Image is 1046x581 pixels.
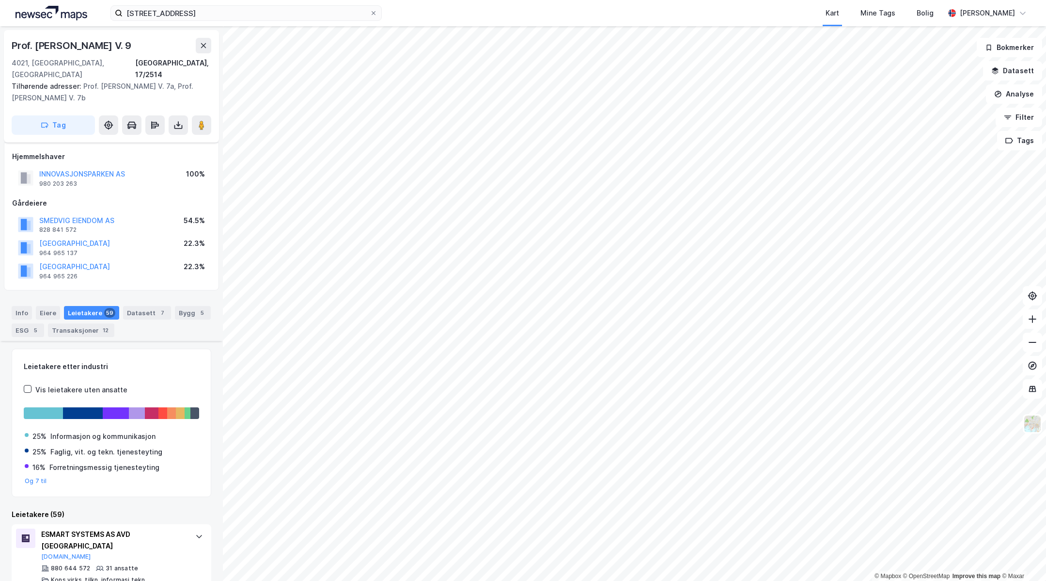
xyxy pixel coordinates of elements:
[983,61,1042,81] button: Datasett
[41,553,91,561] button: [DOMAIN_NAME]
[32,446,47,458] div: 25%
[986,84,1042,104] button: Analyse
[12,57,135,81] div: 4021, [GEOGRAPHIC_DATA], [GEOGRAPHIC_DATA]
[123,306,171,320] div: Datasett
[39,273,78,280] div: 964 965 226
[50,431,156,442] div: Informasjon og kommunikasjon
[184,261,205,273] div: 22.3%
[106,565,138,572] div: 31 ansatte
[39,249,78,257] div: 964 965 137
[860,7,895,19] div: Mine Tags
[12,306,32,320] div: Info
[12,197,211,209] div: Gårdeiere
[39,180,77,188] div: 980 203 263
[64,306,119,320] div: Leietakere
[16,6,87,20] img: logo.a4113a55bc3d86da70a041830d287a7e.svg
[917,7,934,19] div: Bolig
[826,7,839,19] div: Kart
[49,462,159,473] div: Forretningsmessig tjenesteyting
[12,38,133,53] div: Prof. [PERSON_NAME] V. 9
[135,57,211,81] div: [GEOGRAPHIC_DATA], 17/2514
[998,534,1046,581] div: Kontrollprogram for chat
[874,573,901,580] a: Mapbox
[36,306,60,320] div: Eiere
[48,323,114,337] div: Transaksjoner
[157,308,167,318] div: 7
[32,462,46,473] div: 16%
[101,325,110,335] div: 12
[39,226,77,234] div: 828 841 572
[998,534,1046,581] iframe: Chat Widget
[41,529,186,552] div: ESMART SYSTEMS AS AVD [GEOGRAPHIC_DATA]
[12,509,211,520] div: Leietakere (59)
[997,131,1042,150] button: Tags
[184,215,205,226] div: 54.5%
[175,306,211,320] div: Bygg
[12,115,95,135] button: Tag
[186,168,205,180] div: 100%
[24,361,199,372] div: Leietakere etter industri
[32,431,47,442] div: 25%
[35,384,127,396] div: Vis leietakere uten ansatte
[184,238,205,249] div: 22.3%
[104,308,115,318] div: 59
[31,325,40,335] div: 5
[977,38,1042,57] button: Bokmerker
[996,108,1042,127] button: Filter
[51,565,90,572] div: 880 644 572
[952,573,1000,580] a: Improve this map
[12,323,44,337] div: ESG
[12,81,203,104] div: Prof. [PERSON_NAME] V. 7a, Prof. [PERSON_NAME] V. 7b
[1023,415,1042,433] img: Z
[903,573,950,580] a: OpenStreetMap
[12,151,211,162] div: Hjemmelshaver
[960,7,1015,19] div: [PERSON_NAME]
[50,446,162,458] div: Faglig, vit. og tekn. tjenesteyting
[12,82,83,90] span: Tilhørende adresser:
[123,6,370,20] input: Søk på adresse, matrikkel, gårdeiere, leietakere eller personer
[25,477,47,485] button: Og 7 til
[197,308,207,318] div: 5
